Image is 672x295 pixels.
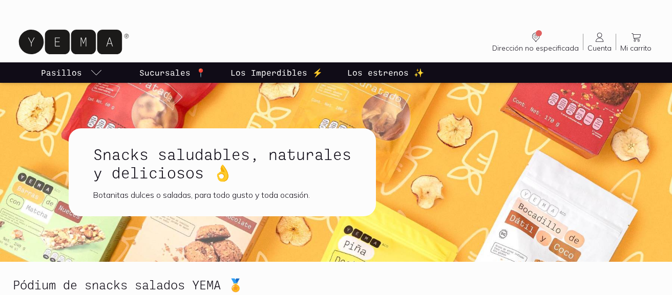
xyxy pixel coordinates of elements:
a: Los Imperdibles ⚡️ [228,62,325,83]
a: Cuenta [583,31,616,53]
a: Sucursales 📍 [137,62,208,83]
a: Mi carrito [616,31,656,53]
p: Los estrenos ✨ [347,66,424,79]
span: Mi carrito [620,43,652,53]
div: Botanitas dulces o saladas, para todo gusto y toda ocasión. [93,190,351,200]
h2: Pódium de snacks salados YEMA 🏅 [13,278,243,291]
p: Pasillos [41,66,82,79]
a: Dirección no especificada [488,31,583,53]
h1: Snacks saludables, naturales y deliciosos 👌 [93,145,351,181]
a: Snacks saludables, naturales y deliciosos 👌Botanitas dulces o saladas, para todo gusto y toda oca... [69,128,409,216]
a: pasillo-todos-link [39,62,104,83]
a: Los estrenos ✨ [345,62,426,83]
p: Los Imperdibles ⚡️ [230,66,323,79]
span: Dirección no especificada [492,43,579,53]
p: Sucursales 📍 [139,66,206,79]
span: Cuenta [587,43,612,53]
